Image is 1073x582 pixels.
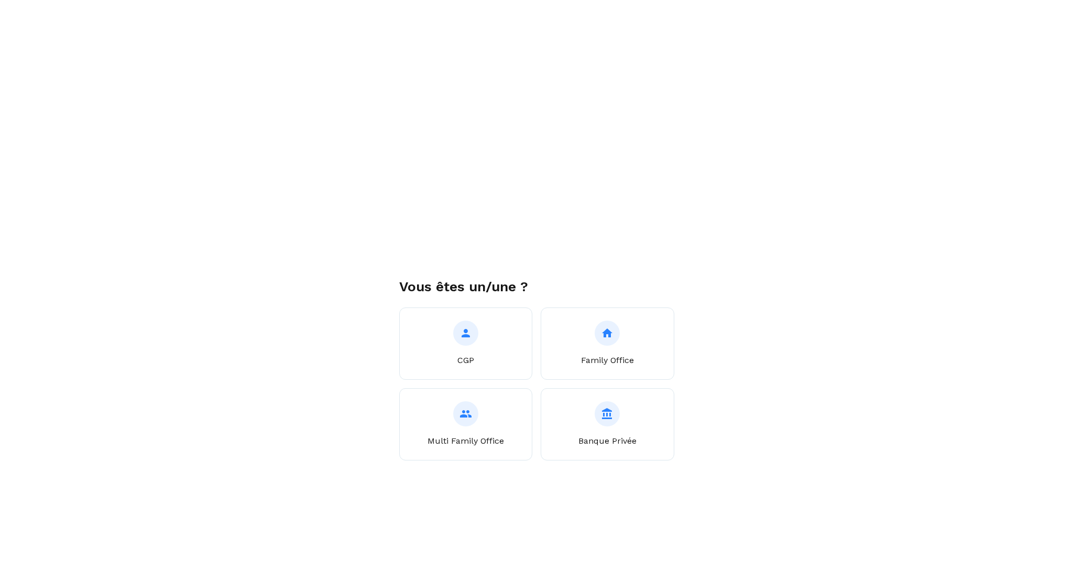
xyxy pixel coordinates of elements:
p: CGP [457,354,474,367]
p: Banque Privée [578,435,637,447]
p: Family Office [581,354,634,367]
button: CGP [399,308,533,380]
button: Multi Family Office [399,388,533,460]
h1: Vous êtes un/une ? [399,279,674,295]
button: Banque Privée [541,388,674,460]
p: Multi Family Office [428,435,504,447]
button: Family Office [541,308,674,380]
